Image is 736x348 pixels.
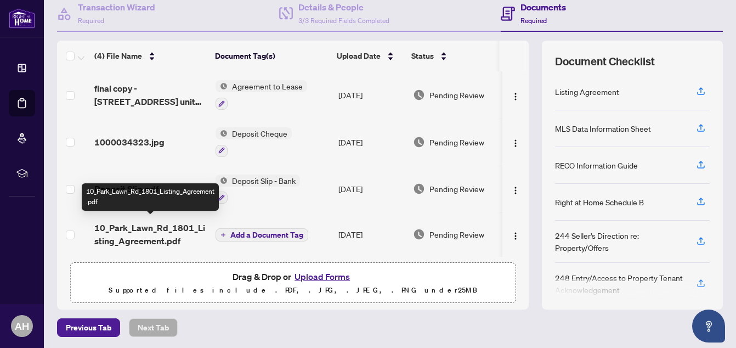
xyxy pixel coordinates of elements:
div: 244 Seller’s Direction re: Property/Offers [555,229,683,254]
img: Logo [511,139,520,148]
img: Logo [511,186,520,195]
span: Upload Date [337,50,381,62]
h4: Documents [520,1,566,14]
img: Status Icon [216,80,228,92]
button: Add a Document Tag [216,227,308,242]
img: Logo [511,232,520,240]
button: Logo [507,226,524,243]
img: Document Status [413,183,425,195]
span: 10_Park_Lawn_Rd_1801_Listing_Agreement.pdf [94,221,207,248]
img: Status Icon [216,127,228,139]
img: Logo [511,92,520,101]
span: Pending Review [429,228,484,240]
span: Required [78,16,104,25]
span: Drag & Drop orUpload FormsSupported files include .PDF, .JPG, .JPEG, .PNG under25MB [71,263,515,304]
button: Logo [507,133,524,151]
img: Document Status [413,136,425,148]
span: Agreement to Lease [228,80,307,92]
span: Document Checklist [555,54,655,69]
button: Add a Document Tag [216,228,308,242]
div: 248 Entry/Access to Property Tenant Acknowledgement [555,272,683,296]
td: [DATE] [334,212,409,256]
h4: Transaction Wizard [78,1,155,14]
img: Status Icon [216,175,228,187]
th: Upload Date [332,41,407,71]
span: Deposit Slip.pdf [94,182,158,195]
div: Right at Home Schedule B [555,196,644,208]
span: 1000034323.jpg [94,136,165,149]
button: Status IconAgreement to Lease [216,80,307,110]
button: Status IconDeposit Slip - Bank [216,175,300,204]
div: Listing Agreement [555,86,619,98]
span: Previous Tab [66,319,111,336]
button: Upload Forms [291,270,353,284]
span: (4) File Name [94,50,142,62]
td: [DATE] [334,119,409,166]
th: Document Tag(s) [211,41,332,71]
button: Logo [507,86,524,104]
p: Supported files include .PDF, .JPG, .JPEG, .PNG under 25 MB [77,284,508,297]
button: Open asap [692,310,725,343]
button: Logo [507,180,524,198]
th: (4) File Name [90,41,211,71]
td: [DATE] [334,71,409,119]
span: Pending Review [429,183,484,195]
h4: Details & People [298,1,389,14]
img: Document Status [413,228,425,240]
div: MLS Data Information Sheet [555,122,651,134]
button: Previous Tab [57,318,120,337]
span: Drag & Drop or [233,270,353,284]
span: Pending Review [429,136,484,148]
button: Next Tab [129,318,178,337]
td: [DATE] [334,166,409,213]
span: 3/3 Required Fields Completed [298,16,389,25]
button: Status IconDeposit Cheque [216,127,292,157]
th: Status [407,41,500,71]
span: plus [220,232,226,238]
span: Add a Document Tag [230,231,303,239]
div: 10_Park_Lawn_Rd_1801_Listing_Agreement.pdf [82,183,219,211]
span: Pending Review [429,89,484,101]
span: Status [411,50,434,62]
span: Deposit Slip - Bank [228,175,300,187]
span: final copy - [STREET_ADDRESS] unit 2001 - agreement to lease.pdf [94,82,207,108]
img: Document Status [413,89,425,101]
img: logo [9,8,35,29]
div: RECO Information Guide [555,159,638,171]
span: Deposit Cheque [228,127,292,139]
span: Required [520,16,547,25]
span: AH [15,318,29,334]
